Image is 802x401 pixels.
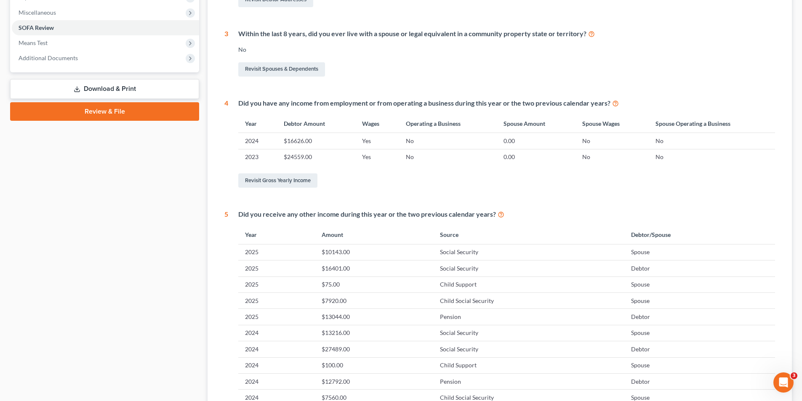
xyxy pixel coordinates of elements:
[238,45,775,54] div: No
[277,114,355,133] th: Debtor Amount
[12,20,199,35] a: SOFA Review
[624,309,775,325] td: Debtor
[238,98,775,108] div: Did you have any income from employment or from operating a business during this year or the two ...
[277,149,355,165] td: $24559.00
[433,292,624,308] td: Child Social Security
[238,292,315,308] td: 2025
[238,244,315,260] td: 2025
[433,374,624,390] td: Pension
[315,374,433,390] td: $12792.00
[315,309,433,325] td: $13044.00
[497,133,576,149] td: 0.00
[433,226,624,244] th: Source
[315,276,433,292] td: $75.00
[399,133,497,149] td: No
[238,357,315,373] td: 2024
[433,309,624,325] td: Pension
[19,24,54,31] span: SOFA Review
[238,133,277,149] td: 2024
[649,149,775,165] td: No
[238,173,317,188] a: Revisit Gross Yearly Income
[791,372,797,379] span: 3
[238,29,775,39] div: Within the last 8 years, did you ever live with a spouse or legal equivalent in a community prope...
[624,341,775,357] td: Debtor
[649,114,775,133] th: Spouse Operating a Business
[433,357,624,373] td: Child Support
[315,244,433,260] td: $10143.00
[19,39,48,46] span: Means Test
[19,9,56,16] span: Miscellaneous
[238,210,775,219] div: Did you receive any other income during this year or the two previous calendar years?
[399,114,497,133] th: Operating a Business
[624,374,775,390] td: Debtor
[315,292,433,308] td: $7920.00
[238,341,315,357] td: 2024
[433,276,624,292] td: Child Support
[238,226,315,244] th: Year
[315,260,433,276] td: $16401.00
[315,341,433,357] td: $27489.00
[238,149,277,165] td: 2023
[576,149,648,165] td: No
[315,226,433,244] th: Amount
[355,114,399,133] th: Wages
[238,260,315,276] td: 2025
[433,244,624,260] td: Social Security
[19,54,78,61] span: Additional Documents
[649,133,775,149] td: No
[238,309,315,325] td: 2025
[238,62,325,77] a: Revisit Spouses & Dependents
[433,325,624,341] td: Social Security
[355,133,399,149] td: Yes
[238,114,277,133] th: Year
[224,29,228,78] div: 3
[355,149,399,165] td: Yes
[238,325,315,341] td: 2024
[624,226,775,244] th: Debtor/Spouse
[497,114,576,133] th: Spouse Amount
[433,341,624,357] td: Social Security
[277,133,355,149] td: $16626.00
[10,79,199,99] a: Download & Print
[624,325,775,341] td: Spouse
[624,292,775,308] td: Spouse
[624,244,775,260] td: Spouse
[399,149,497,165] td: No
[224,98,228,190] div: 4
[433,260,624,276] td: Social Security
[624,260,775,276] td: Debtor
[624,276,775,292] td: Spouse
[10,102,199,121] a: Review & File
[773,372,794,393] iframe: Intercom live chat
[576,133,648,149] td: No
[315,357,433,373] td: $100.00
[576,114,648,133] th: Spouse Wages
[624,357,775,373] td: Spouse
[315,325,433,341] td: $13216.00
[238,276,315,292] td: 2025
[238,374,315,390] td: 2024
[497,149,576,165] td: 0.00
